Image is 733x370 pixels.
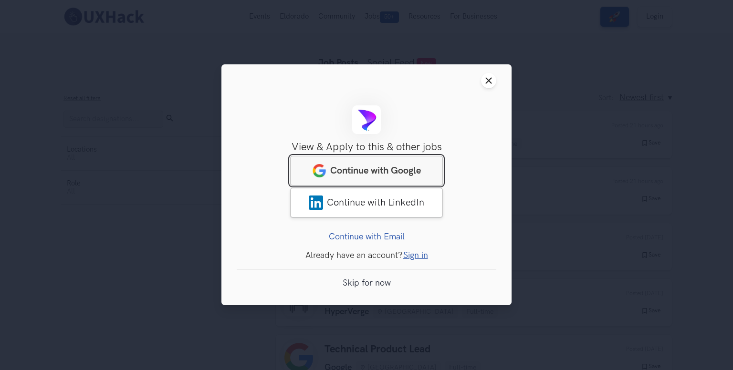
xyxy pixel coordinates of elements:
a: Continue with Email [329,232,405,242]
span: Continue with Google [330,165,421,177]
span: Already have an account? [305,251,402,261]
a: googleContinue with Google [290,156,443,186]
span: Continue with LinkedIn [327,197,424,209]
img: google [312,164,326,178]
img: LinkedIn [309,196,323,210]
a: Sign in [403,251,428,261]
h3: View & Apply to this & other jobs [237,141,496,154]
a: Skip for now [343,278,391,288]
a: LinkedInContinue with LinkedIn [290,188,443,218]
